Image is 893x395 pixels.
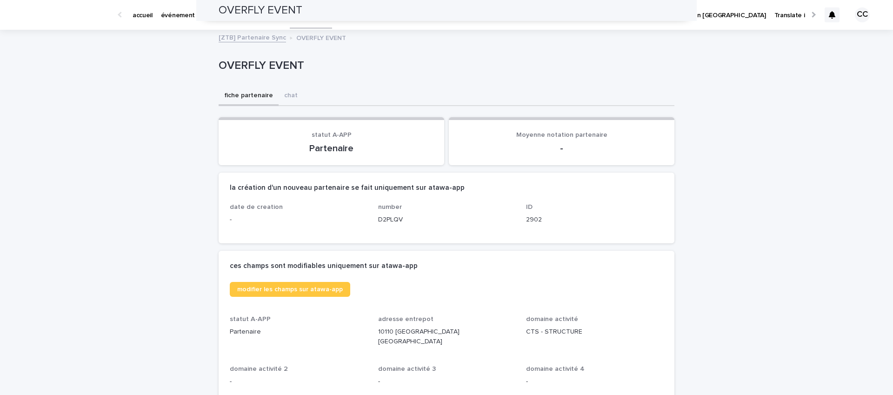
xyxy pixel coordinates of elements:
[526,204,533,210] span: ID
[230,143,433,154] p: Partenaire
[378,377,515,387] p: -
[230,366,288,372] span: domaine activité 2
[460,143,663,154] p: -
[516,132,607,138] span: Moyenne notation partenaire
[230,282,350,297] a: modifier les champs sur atawa-app
[219,59,671,73] p: OVERFLY EVENT
[230,377,367,387] p: -
[19,6,109,24] img: Ls34BcGeRexTGTNfXpUC
[526,366,585,372] span: domaine activité 4
[230,184,465,192] h2: la création d'un nouveau partenaire se fait uniquement sur atawa-app
[526,215,663,225] p: 2902
[378,316,433,322] span: adresse entrepot
[378,204,402,210] span: number
[855,7,870,22] div: CC
[526,377,663,387] p: -
[378,366,436,372] span: domaine activité 3
[378,215,515,225] p: D2PLQV
[219,32,286,42] a: [ZTB] Partenaire Sync
[312,132,352,138] span: statut A-APP
[230,262,418,270] h2: ces champs sont modifiables uniquement sur atawa-app
[237,286,343,293] span: modifier les champs sur atawa-app
[230,316,271,322] span: statut A-APP
[378,327,515,347] p: 10110 [GEOGRAPHIC_DATA] [GEOGRAPHIC_DATA]
[230,204,283,210] span: date de creation
[230,215,367,225] p: -
[296,32,346,42] p: OVERFLY EVENT
[230,327,367,337] p: Partenaire
[526,316,578,322] span: domaine activité
[526,327,663,337] p: CTS - STRUCTURE
[279,87,303,106] button: chat
[219,87,279,106] button: fiche partenaire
